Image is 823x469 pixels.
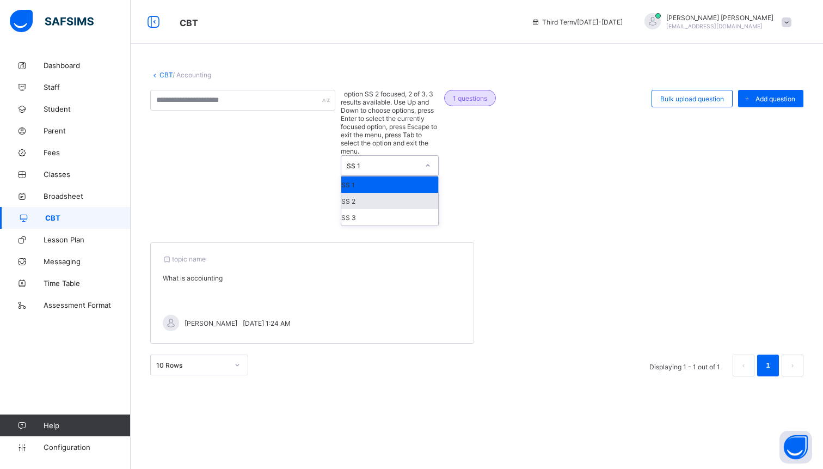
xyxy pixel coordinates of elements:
li: Displaying 1 - 1 out of 1 [641,355,728,376]
span: [EMAIL_ADDRESS][DOMAIN_NAME] [666,23,763,29]
div: SS 3 [341,209,438,226]
span: Add question [756,95,795,103]
span: CBT [45,214,131,222]
li: 上一页 [733,355,754,376]
span: [DATE] 1:24 AM [243,319,291,327]
span: Messaging [44,257,131,266]
span: Classes [44,170,131,179]
span: Help [44,421,130,430]
span: Time Table [44,279,131,288]
span: Fees [44,148,131,157]
span: Dashboard [44,61,131,70]
li: 1 [757,355,779,376]
div: SS 1 [347,162,419,170]
span: / Accounting [173,71,211,79]
p: What is accoiunting [163,274,462,282]
span: 1 questions [453,94,487,102]
img: safsims [10,10,94,33]
button: prev page [733,355,754,376]
button: Open asap [779,431,812,464]
div: JohnHarvey [634,13,797,31]
span: Assessment Format [44,301,131,309]
span: Bulk upload question [660,95,724,103]
span: Broadsheet [44,192,131,200]
span: [PERSON_NAME] [PERSON_NAME] [666,14,773,22]
span: [PERSON_NAME] [185,319,237,327]
span: topic name [163,255,206,263]
div: SS 1 [341,176,438,193]
span: CBT [180,17,198,28]
span: session/term information [531,18,623,26]
span: Staff [44,83,131,92]
button: next page [782,355,803,376]
a: 1 [763,358,773,373]
span: Student [44,105,131,113]
div: 10 Rows [156,361,228,369]
div: SS 2 [341,193,438,209]
span: option SS 2 focused, 2 of 3. 3 results available. Use Up and Down to choose options, press Enter ... [341,90,437,155]
li: 下一页 [782,355,803,376]
span: Configuration [44,443,130,452]
span: Parent [44,126,131,135]
a: CBT [159,71,173,79]
span: Lesson Plan [44,235,131,244]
